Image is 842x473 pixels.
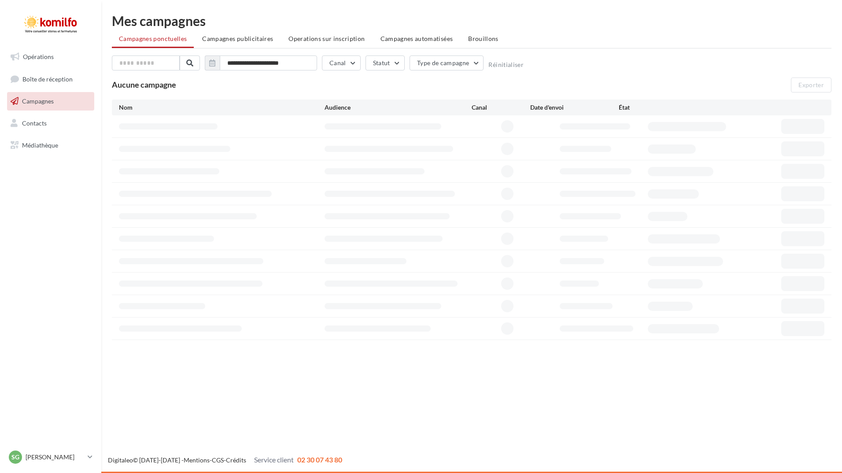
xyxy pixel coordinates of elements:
[410,55,484,70] button: Type de campagne
[325,103,472,112] div: Audience
[254,455,294,464] span: Service client
[11,453,19,462] span: SG
[366,55,405,70] button: Statut
[226,456,246,464] a: Crédits
[184,456,210,464] a: Mentions
[530,103,618,112] div: Date d'envoi
[468,35,499,42] span: Brouillons
[22,97,54,105] span: Campagnes
[5,114,96,133] a: Contacts
[7,449,94,466] a: SG [PERSON_NAME]
[108,456,342,464] span: © [DATE]-[DATE] - - -
[26,453,84,462] p: [PERSON_NAME]
[112,14,831,27] div: Mes campagnes
[22,75,73,82] span: Boîte de réception
[108,456,133,464] a: Digitaleo
[23,53,54,60] span: Opérations
[5,70,96,89] a: Boîte de réception
[22,119,47,127] span: Contacts
[297,455,342,464] span: 02 30 07 43 80
[112,80,176,89] span: Aucune campagne
[22,141,58,148] span: Médiathèque
[619,103,707,112] div: État
[202,35,273,42] span: Campagnes publicitaires
[212,456,224,464] a: CGS
[5,136,96,155] a: Médiathèque
[288,35,365,42] span: Operations sur inscription
[322,55,361,70] button: Canal
[791,78,831,92] button: Exporter
[119,103,325,112] div: Nom
[5,92,96,111] a: Campagnes
[472,103,530,112] div: Canal
[488,61,524,68] button: Réinitialiser
[5,48,96,66] a: Opérations
[380,35,453,42] span: Campagnes automatisées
